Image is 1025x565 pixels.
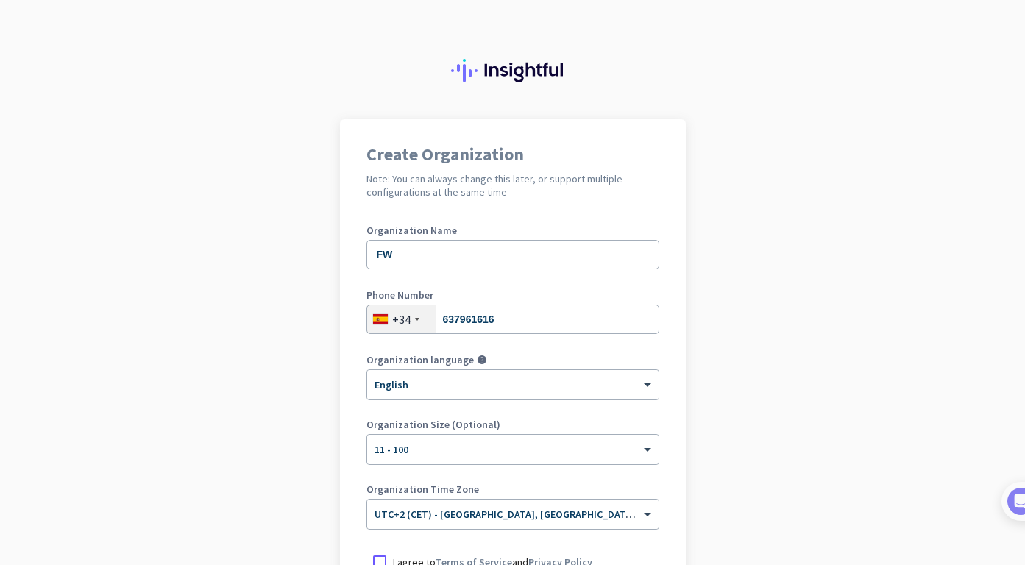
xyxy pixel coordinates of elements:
[366,355,474,365] label: Organization language
[366,240,659,269] input: What is the name of your organization?
[366,172,659,199] h2: Note: You can always change this later, or support multiple configurations at the same time
[366,146,659,163] h1: Create Organization
[366,225,659,235] label: Organization Name
[366,305,659,334] input: 810 12 34 56
[477,355,487,365] i: help
[392,312,411,327] div: +34
[366,484,659,494] label: Organization Time Zone
[366,290,659,300] label: Phone Number
[366,419,659,430] label: Organization Size (Optional)
[451,59,575,82] img: Insightful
